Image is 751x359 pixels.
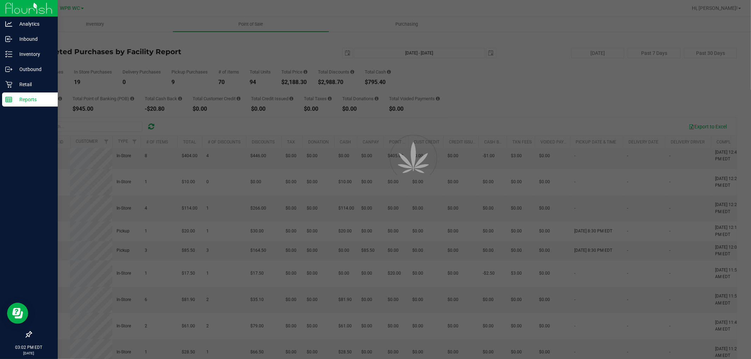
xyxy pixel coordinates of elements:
[5,66,12,73] inline-svg: Outbound
[3,351,55,356] p: [DATE]
[12,50,55,58] p: Inventory
[5,96,12,103] inline-svg: Reports
[5,36,12,43] inline-svg: Inbound
[5,20,12,27] inline-svg: Analytics
[12,65,55,73] p: Outbound
[3,344,55,351] p: 03:02 PM EDT
[5,51,12,58] inline-svg: Inventory
[12,35,55,43] p: Inbound
[12,20,55,28] p: Analytics
[7,303,28,324] iframe: Resource center
[12,95,55,104] p: Reports
[12,80,55,89] p: Retail
[5,81,12,88] inline-svg: Retail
